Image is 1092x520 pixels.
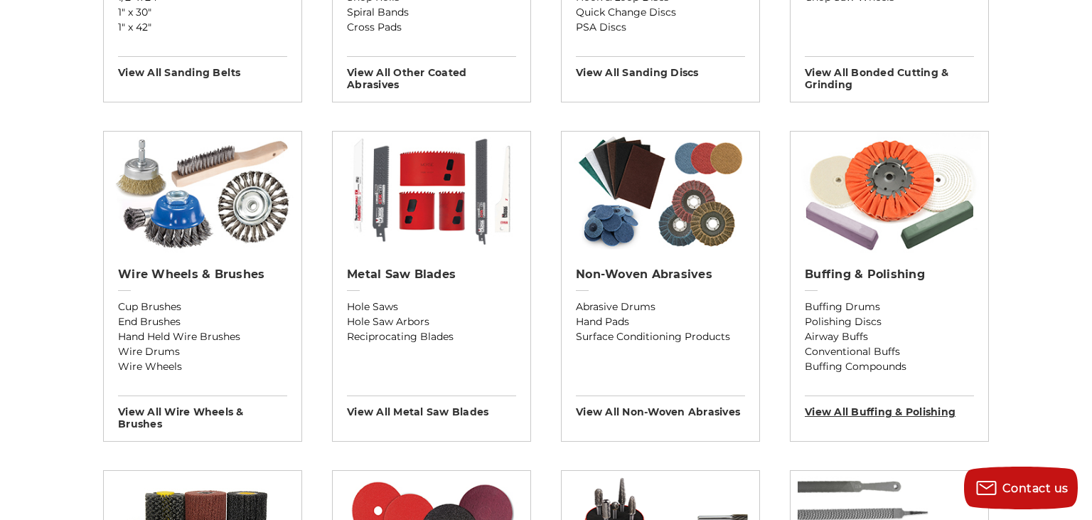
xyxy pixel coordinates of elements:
a: Hand Held Wire Brushes [118,329,287,344]
a: Buffing Compounds [805,359,974,374]
h3: View All sanding belts [118,56,287,79]
a: Wire Drums [118,344,287,359]
h3: View All bonded cutting & grinding [805,56,974,91]
img: Buffing & Polishing [798,132,982,253]
a: Surface Conditioning Products [576,329,745,344]
img: Metal Saw Blades [340,132,524,253]
h3: View All metal saw blades [347,396,516,418]
h3: View All sanding discs [576,56,745,79]
a: Cross Pads [347,20,516,35]
a: Wire Wheels [118,359,287,374]
h3: View All non-woven abrasives [576,396,745,418]
a: Polishing Discs [805,314,974,329]
a: Hole Saws [347,299,516,314]
h3: View All buffing & polishing [805,396,974,418]
a: 1" x 30" [118,5,287,20]
a: Quick Change Discs [576,5,745,20]
a: Spiral Bands [347,5,516,20]
button: Contact us [964,467,1078,509]
h2: Metal Saw Blades [347,267,516,282]
a: Buffing Drums [805,299,974,314]
a: 1" x 42" [118,20,287,35]
a: Cup Brushes [118,299,287,314]
a: Abrasive Drums [576,299,745,314]
h3: View All other coated abrasives [347,56,516,91]
img: Non-woven Abrasives [569,132,753,253]
a: PSA Discs [576,20,745,35]
a: End Brushes [118,314,287,329]
a: Hole Saw Arbors [347,314,516,329]
img: Wire Wheels & Brushes [111,132,295,253]
h3: View All wire wheels & brushes [118,396,287,430]
h2: Non-woven Abrasives [576,267,745,282]
h2: Wire Wheels & Brushes [118,267,287,282]
a: Airway Buffs [805,329,974,344]
a: Conventional Buffs [805,344,974,359]
span: Contact us [1002,482,1069,495]
a: Hand Pads [576,314,745,329]
a: Reciprocating Blades [347,329,516,344]
h2: Buffing & Polishing [805,267,974,282]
